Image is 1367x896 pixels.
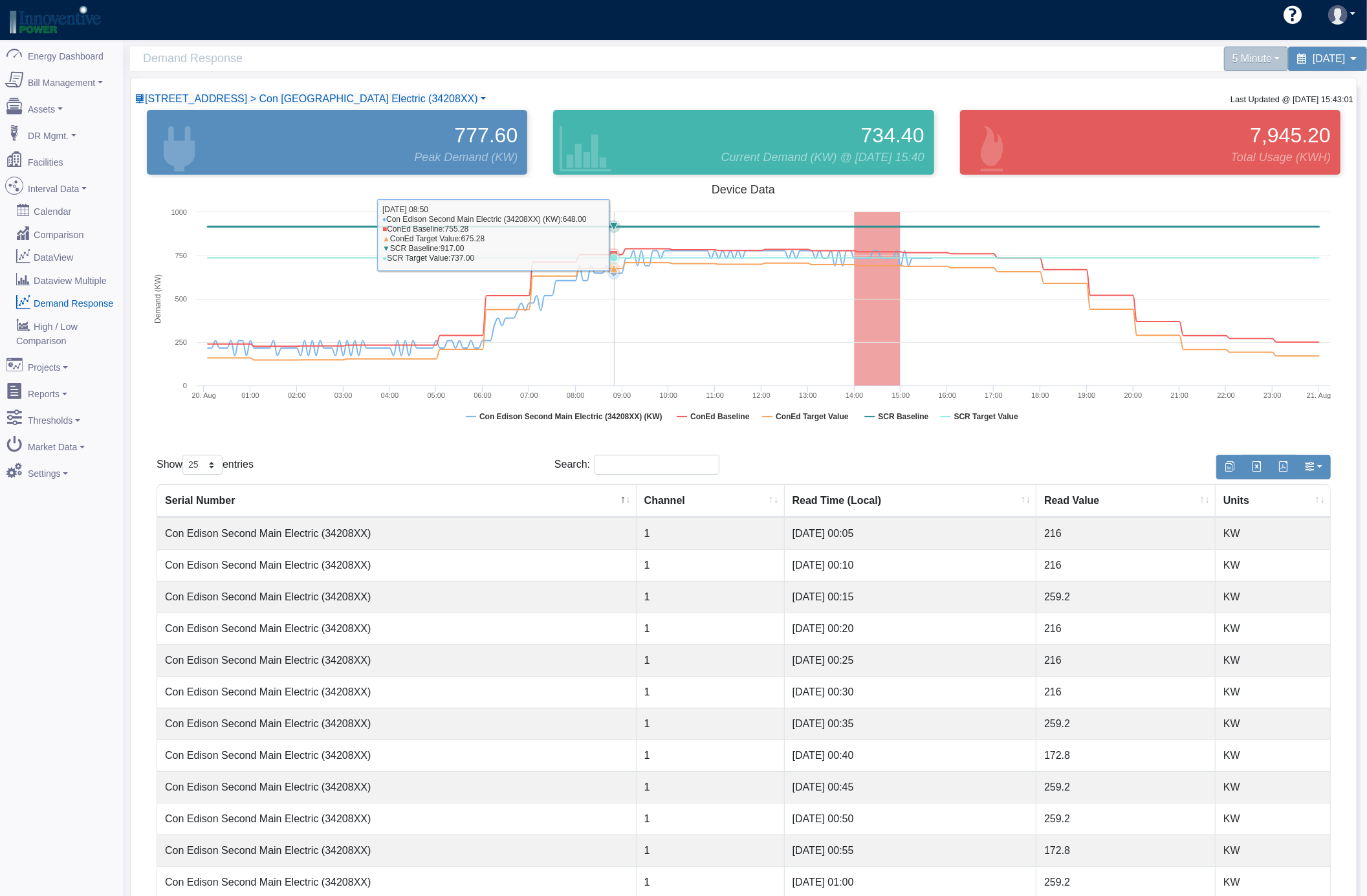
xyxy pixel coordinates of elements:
[1307,391,1331,399] tspan: 21. Aug
[157,549,637,581] td: Con Edison Second Main Electric (34208XX)
[1243,455,1270,479] button: Export to Excel
[846,391,864,399] text: 14:00
[1216,676,1330,708] td: KW
[785,708,1036,739] td: [DATE] 00:35
[1036,803,1216,835] td: 259.2
[1216,455,1243,479] button: Copy to clipboard
[414,149,518,166] span: Peak Demand (KW)
[157,485,637,518] th: Serial Number : activate to sort column descending
[637,803,785,835] td: 1
[1231,149,1331,166] span: Total Usage (KWH)
[479,412,662,421] tspan: Con Edison Second Main Electric (34208XX) (KW)
[799,391,817,399] text: 13:00
[785,518,1036,549] td: [DATE] 00:05
[1036,549,1216,581] td: 216
[1328,5,1348,25] img: user-3.svg
[637,518,785,549] td: 1
[175,252,187,259] text: 750
[1036,613,1216,644] td: 216
[1216,803,1330,835] td: KW
[785,549,1036,581] td: [DATE] 00:10
[878,412,928,421] tspan: SCR Baseline
[1036,518,1216,549] td: 216
[637,771,785,803] td: 1
[892,391,910,399] text: 15:00
[1036,739,1216,771] td: 172.8
[474,391,492,399] text: 06:00
[1216,549,1330,581] td: KW
[183,382,187,389] text: 0
[637,485,785,518] th: Channel : activate to sort column ascending
[1216,581,1330,613] td: KW
[1036,835,1216,866] td: 172.8
[157,771,637,803] td: Con Edison Second Main Electric (34208XX)
[1216,518,1330,549] td: KW
[1036,708,1216,739] td: 259.2
[1036,644,1216,676] td: 216
[157,676,637,708] td: Con Edison Second Main Electric (34208XX)
[175,295,187,303] text: 500
[985,391,1003,399] text: 17:00
[1036,581,1216,613] td: 259.2
[785,676,1036,708] td: [DATE] 00:30
[1217,391,1235,399] text: 22:00
[776,412,849,421] tspan: ConEd Target Value
[428,391,446,399] text: 05:00
[157,835,637,866] td: Con Edison Second Main Electric (34208XX)
[1216,771,1330,803] td: KW
[1171,391,1189,399] text: 21:00
[613,391,631,399] text: 09:00
[157,455,254,475] label: Show entries
[145,93,478,104] span: Device List
[1036,485,1216,518] th: Read Value : activate to sort column ascending
[785,485,1036,518] th: Read Time (Local) : activate to sort column ascending
[785,613,1036,644] td: [DATE] 00:20
[241,391,259,399] text: 01:00
[567,391,585,399] text: 08:00
[1216,613,1330,644] td: KW
[939,391,957,399] text: 16:00
[706,391,724,399] text: 11:00
[157,739,637,771] td: Con Edison Second Main Electric (34208XX)
[381,391,399,399] text: 04:00
[157,518,637,549] td: Con Edison Second Main Electric (34208XX)
[721,149,924,166] span: Current Demand (KW) @ [DATE] 15:40
[182,455,223,475] select: Showentries
[1296,455,1331,479] button: Show/Hide Columns
[595,455,719,475] input: Search:
[637,739,785,771] td: 1
[954,412,1018,421] tspan: SCR Target Value
[1216,644,1330,676] td: KW
[785,644,1036,676] td: [DATE] 00:25
[1216,708,1330,739] td: KW
[1031,391,1049,399] text: 18:00
[752,391,771,399] text: 12:00
[171,208,187,216] text: 1000
[785,803,1036,835] td: [DATE] 00:50
[712,183,776,196] tspan: Device Data
[660,391,678,399] text: 10:00
[1216,835,1330,866] td: KW
[1216,485,1330,518] th: Units : activate to sort column ascending
[1036,676,1216,708] td: 216
[690,412,750,421] tspan: ConEd Baseline
[1216,739,1330,771] td: KW
[785,835,1036,866] td: [DATE] 00:55
[1269,455,1296,479] button: Generate PDF
[1230,94,1353,104] small: Last Updated @ [DATE] 15:43:01
[157,644,637,676] td: Con Edison Second Main Electric (34208XX)
[1124,391,1143,399] text: 20:00
[1036,771,1216,803] td: 259.2
[520,391,538,399] text: 07:00
[1313,53,1345,64] span: [DATE]
[1250,120,1331,151] span: 7,945.20
[637,613,785,644] td: 1
[143,47,750,71] span: Demand Response
[192,391,216,399] tspan: 20. Aug
[637,549,785,581] td: 1
[288,391,306,399] text: 02:00
[637,581,785,613] td: 1
[454,120,518,151] span: 777.60
[554,455,719,475] label: Search:
[154,274,163,323] tspan: Demand (KW)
